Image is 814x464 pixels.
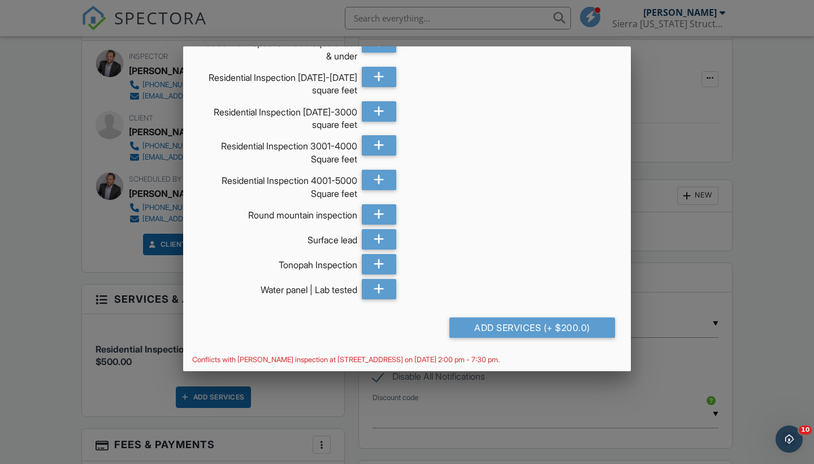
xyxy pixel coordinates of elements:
div: Residential Inspection 4001-5000 Square feet [199,170,357,200]
div: Surface lead [199,229,357,246]
div: Residential Inspection [DATE]-[DATE] square feet [199,67,357,97]
span: 10 [799,426,812,435]
iframe: Intercom live chat [776,426,803,453]
div: Add Services (+ $200.0) [449,317,615,338]
div: Water panel | Lab tested [199,279,357,296]
div: Residential Inspection [DATE]-3000 square feet [199,101,357,131]
div: Conflicts with [PERSON_NAME] inspection at [STREET_ADDRESS] on [DATE] 2:00 pm - 7:30 pm. [183,355,631,364]
div: Residential Inspection 3001-4000 Square feet [199,135,357,165]
div: Round mountain inspection [199,204,357,221]
div: Residential Inspection 1000 square feet & under [199,32,357,62]
div: Tonopah Inspection [199,254,357,271]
